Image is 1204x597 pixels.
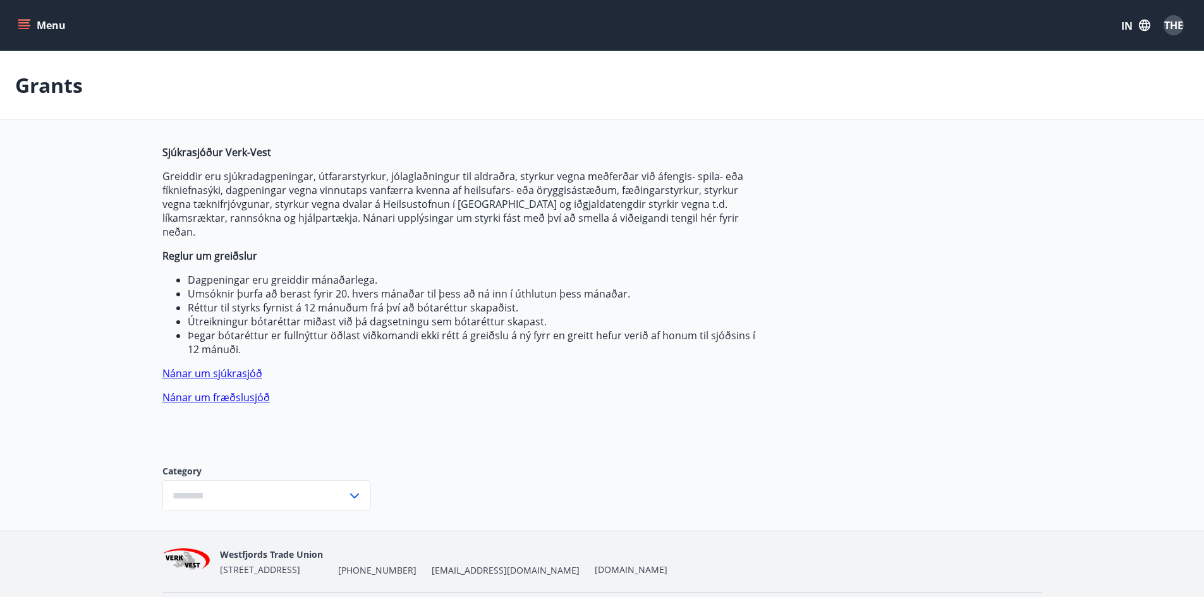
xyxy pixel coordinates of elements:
button: THE [1158,10,1189,40]
font: IN [1121,19,1133,33]
font: [EMAIL_ADDRESS][DOMAIN_NAME] [432,564,580,576]
li: Umsóknir þurfa að berast fyrir 20. hvers mánaðar til þess að ná inn í úthlutun þess mánaðar. [188,287,759,301]
button: menu [15,14,71,37]
strong: Sjúkrasjóður Verk-Vest [162,145,271,159]
font: [STREET_ADDRESS] [220,564,300,576]
li: Réttur til styrks fyrnist á 12 mánuðum frá því að bótaréttur skapaðist. [188,301,759,315]
li: Dagpeningar eru greiddir mánaðarlega. [188,273,759,287]
strong: Reglur um greiðslur [162,249,257,263]
a: [DOMAIN_NAME] [595,564,667,576]
li: Þegar bótaréttur er fullnýttur öðlast viðkomandi ekki rétt á greiðslu á ný fyrr en greitt hefur v... [188,329,759,356]
li: Útreikningur bótaréttar miðast við þá dagsetningu sem bótaréttur skapast. [188,315,759,329]
font: THE [1164,18,1183,32]
font: Category [162,465,202,477]
p: Greiddir eru sjúkradagpeningar, útfararstyrkur, jólaglaðningur til aldraðra, styrkur vegna meðfer... [162,169,759,239]
font: Grants [15,71,83,99]
font: Westfjords Trade Union [220,548,323,560]
img: jihgzMk4dcgjRAW2aMgpbAqQEG7LZi0j9dOLAUvz.png [162,548,210,576]
button: IN [1116,13,1156,37]
a: Nánar um fræðslusjóð [162,390,270,404]
font: [PHONE_NUMBER] [338,564,417,576]
a: Nánar um sjúkrasjóð [162,366,262,380]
